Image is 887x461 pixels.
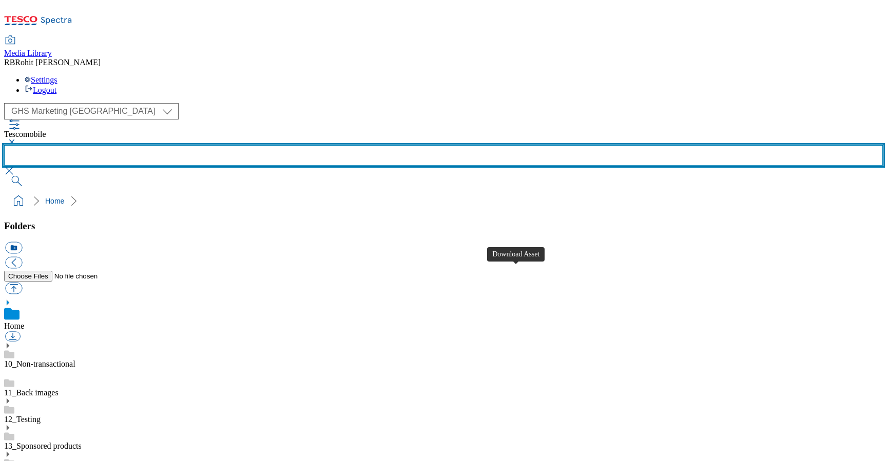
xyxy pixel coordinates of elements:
[4,58,15,67] span: RB
[4,359,75,368] a: 10_Non-transactional
[4,191,883,211] nav: breadcrumb
[25,86,56,94] a: Logout
[4,221,883,232] h3: Folders
[45,197,64,205] a: Home
[4,130,46,138] span: Tescomobile
[25,75,57,84] a: Settings
[4,442,82,450] a: 13_Sponsored products
[4,322,24,330] a: Home
[4,36,52,58] a: Media Library
[15,58,101,67] span: Rohit [PERSON_NAME]
[4,49,52,57] span: Media Library
[10,193,27,209] a: home
[4,415,41,424] a: 12_Testing
[4,388,59,397] a: 11_Back images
